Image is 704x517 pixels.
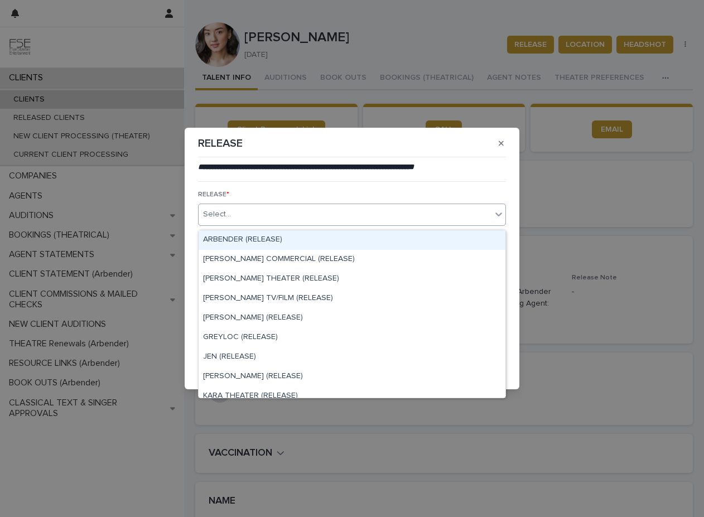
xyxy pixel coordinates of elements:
[199,308,505,328] div: DORI (RELEASE)
[198,191,229,198] span: RELEASE
[199,386,505,406] div: KARA THEATER (RELEASE)
[199,230,505,250] div: ARBENDER (RELEASE)
[203,209,231,220] div: Select...
[198,137,243,150] p: RELEASE
[199,347,505,367] div: JEN (RELEASE)
[199,328,505,347] div: GREYLOC (RELEASE)
[199,367,505,386] div: JODI (RELEASE)
[199,269,505,289] div: CHONDRA THEATER (RELEASE)
[199,250,505,269] div: CHONDRA COMMERCIAL (RELEASE)
[199,289,505,308] div: CHONDRA TV/FILM (RELEASE)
